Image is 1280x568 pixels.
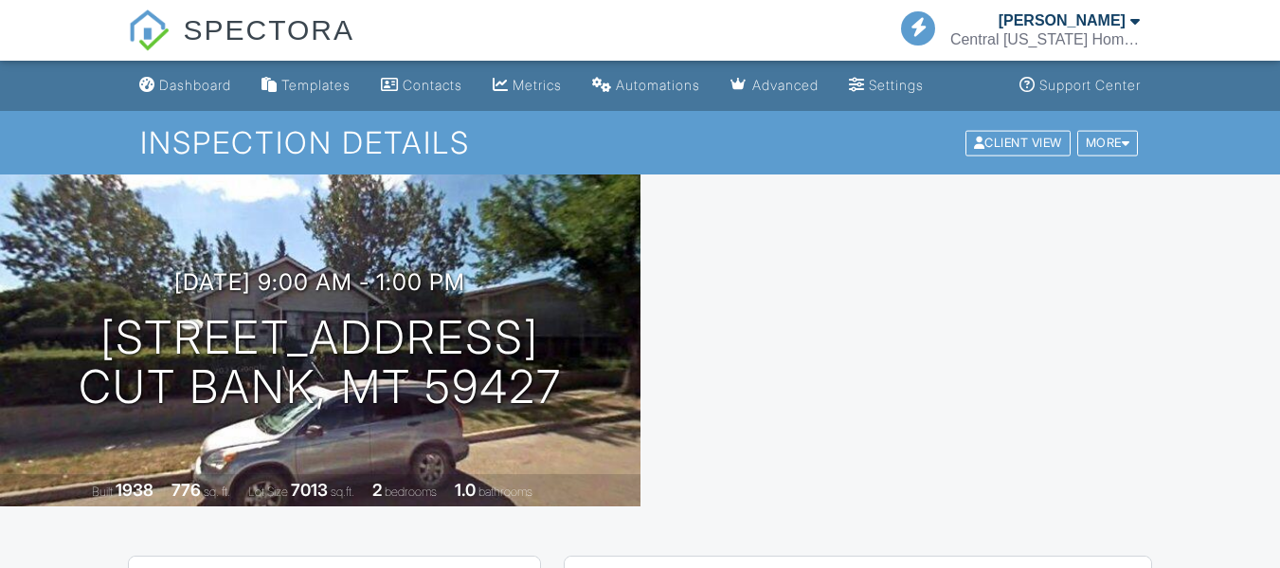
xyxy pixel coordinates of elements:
[723,68,826,103] a: Advanced
[485,68,569,103] a: Metrics
[171,480,201,500] div: 776
[385,485,437,499] span: bedrooms
[132,68,239,103] a: Dashboard
[1039,77,1141,93] div: Support Center
[585,68,708,103] a: Automations (Basic)
[92,485,113,499] span: Built
[79,313,562,413] h1: [STREET_ADDRESS] Cut Bank, MT 59427
[281,77,351,93] div: Templates
[999,11,1126,30] div: [PERSON_NAME]
[174,269,465,295] h3: [DATE] 9:00 am - 1:00 pm
[140,126,1140,159] h1: Inspection Details
[455,480,476,500] div: 1.0
[965,130,1071,156] div: Client View
[248,485,288,499] span: Lot Size
[950,30,1140,49] div: Central Montana Home Inspections
[372,480,382,500] div: 2
[128,9,170,51] img: The Best Home Inspection Software - Spectora
[869,77,924,93] div: Settings
[1077,130,1139,156] div: More
[159,77,231,93] div: Dashboard
[478,485,532,499] span: bathrooms
[373,68,470,103] a: Contacts
[616,77,700,93] div: Automations
[204,485,230,499] span: sq. ft.
[254,68,358,103] a: Templates
[403,77,462,93] div: Contacts
[184,9,355,49] span: SPECTORA
[752,77,819,93] div: Advanced
[291,480,328,500] div: 7013
[128,28,354,64] a: SPECTORA
[331,485,354,499] span: sq.ft.
[513,77,562,93] div: Metrics
[116,480,153,500] div: 1938
[1012,68,1148,103] a: Support Center
[841,68,931,103] a: Settings
[964,135,1075,149] a: Client View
